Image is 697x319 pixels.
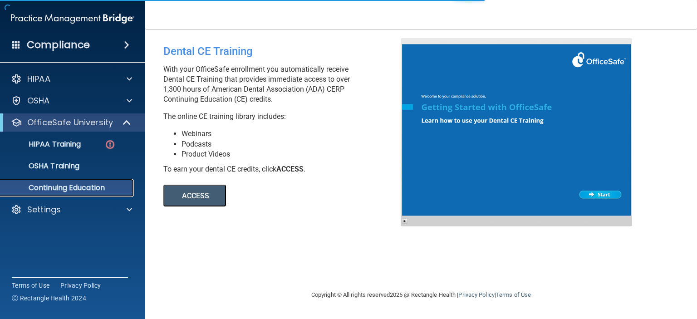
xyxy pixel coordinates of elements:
[182,129,407,139] li: Webinars
[163,64,407,104] p: With your OfficeSafe enrollment you automatically receive Dental CE Training that provides immedi...
[104,139,116,150] img: danger-circle.6113f641.png
[163,185,226,206] button: ACCESS
[27,117,113,128] p: OfficeSafe University
[27,95,50,106] p: OSHA
[11,10,134,28] img: PMB logo
[163,193,412,200] a: ACCESS
[60,281,101,290] a: Privacy Policy
[11,95,132,106] a: OSHA
[496,291,531,298] a: Terms of Use
[163,164,407,174] div: To earn your dental CE credits, click .
[11,74,132,84] a: HIPAA
[12,294,86,303] span: Ⓒ Rectangle Health 2024
[27,74,50,84] p: HIPAA
[540,272,686,308] iframe: Drift Widget Chat Controller
[11,117,132,128] a: OfficeSafe University
[182,139,407,149] li: Podcasts
[163,112,407,122] p: The online CE training library includes:
[27,204,61,215] p: Settings
[163,38,407,64] div: Dental CE Training
[6,140,81,149] p: HIPAA Training
[12,281,49,290] a: Terms of Use
[182,149,407,159] li: Product Videos
[276,165,304,173] b: ACCESS
[255,280,587,309] div: Copyright © All rights reserved 2025 @ Rectangle Health | |
[6,162,79,171] p: OSHA Training
[458,291,494,298] a: Privacy Policy
[27,39,90,51] h4: Compliance
[11,204,132,215] a: Settings
[6,183,130,192] p: Continuing Education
